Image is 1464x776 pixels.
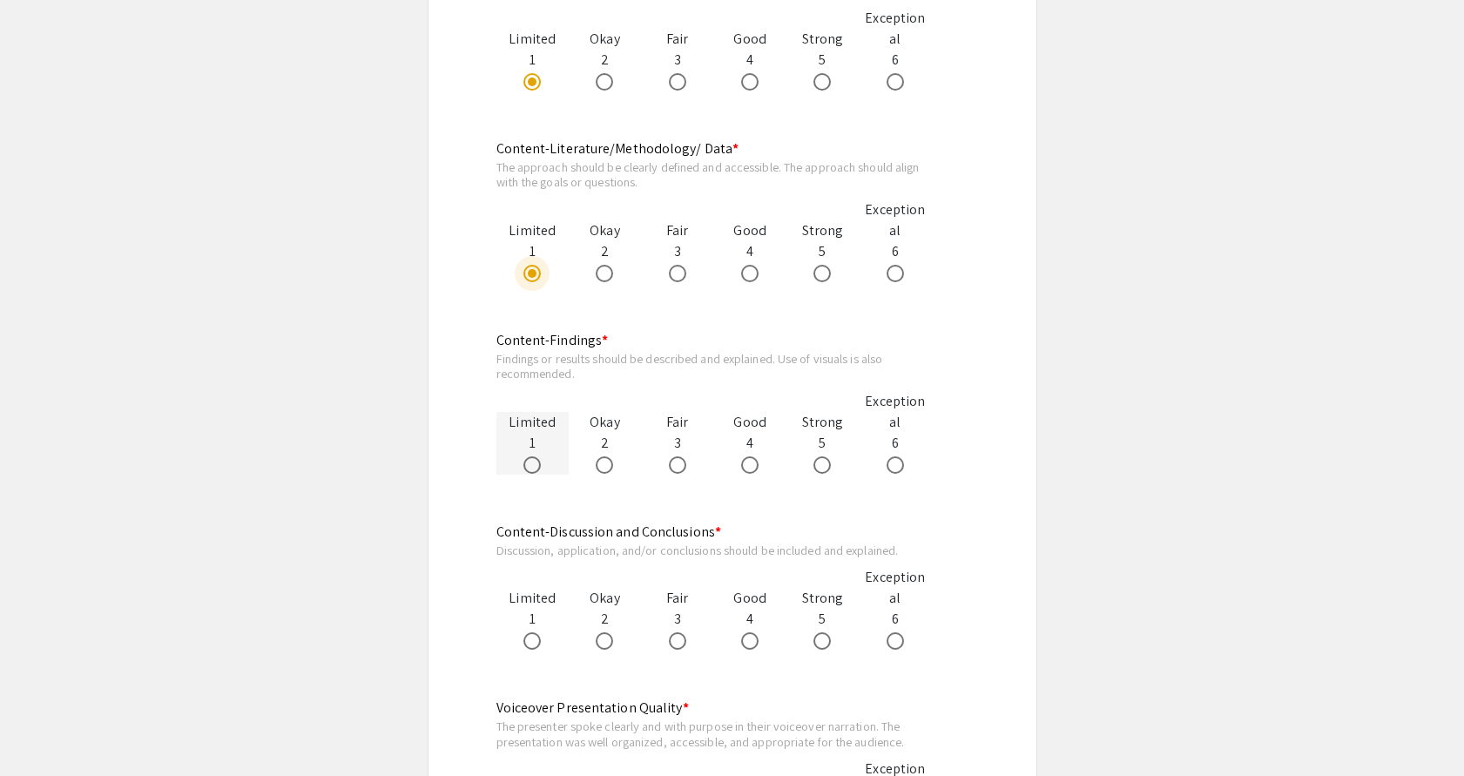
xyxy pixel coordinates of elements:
div: Strong [786,588,859,609]
div: The approach should be clearly defined and accessible. The approach should align with the goals o... [496,159,932,190]
div: Good [713,29,786,50]
div: 4 [713,220,786,283]
div: 4 [713,412,786,475]
div: 5 [786,220,859,283]
div: 2 [569,220,641,283]
mat-label: Content-Findings [496,331,609,349]
div: The presenter spoke clearly and with purpose in their voiceover narration. The presentation was w... [496,719,932,749]
div: 4 [713,29,786,91]
div: 5 [786,588,859,651]
div: 1 [496,220,569,283]
div: Strong [786,412,859,433]
div: 6 [859,567,931,651]
iframe: Chat [13,698,74,763]
div: 2 [569,412,641,475]
div: 6 [859,199,931,283]
div: Exceptional [859,391,931,433]
div: Strong [786,220,859,241]
div: 3 [641,588,713,651]
div: Fair [641,220,713,241]
div: 4 [713,588,786,651]
div: Exceptional [859,199,931,241]
div: 3 [641,220,713,283]
div: Fair [641,29,713,50]
div: Strong [786,29,859,50]
div: Findings or results should be described and explained. Use of visuals is also recommended. [496,351,932,381]
div: Good [713,412,786,433]
div: 3 [641,29,713,91]
div: 1 [496,29,569,91]
div: Limited [496,29,569,50]
div: 1 [496,588,569,651]
div: 1 [496,412,569,475]
div: Exceptional [859,8,931,50]
div: 2 [569,588,641,651]
mat-label: Content-Discussion and Conclusions [496,523,722,541]
div: 6 [859,8,931,91]
div: Discussion, application, and/or conclusions should be included and explained. [496,543,932,558]
div: Fair [641,412,713,433]
div: 5 [786,29,859,91]
div: 2 [569,29,641,91]
mat-label: Content-Literature/Methodology/ Data [496,139,739,158]
mat-label: Voiceover Presentation Quality [496,698,689,717]
div: Limited [496,220,569,241]
div: Limited [496,588,569,609]
div: 3 [641,412,713,475]
div: 6 [859,391,931,475]
div: Good [713,588,786,609]
div: Exceptional [859,567,931,609]
div: 5 [786,412,859,475]
div: Okay [569,220,641,241]
div: Okay [569,29,641,50]
div: Good [713,220,786,241]
div: Limited [496,412,569,433]
div: Fair [641,588,713,609]
div: Okay [569,412,641,433]
div: Okay [569,588,641,609]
